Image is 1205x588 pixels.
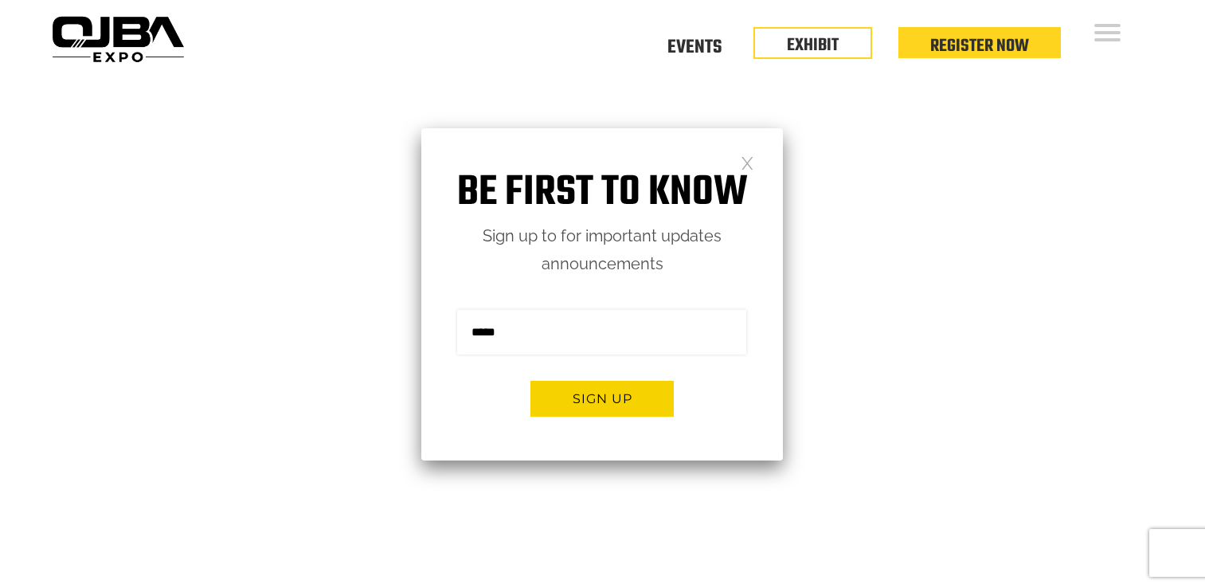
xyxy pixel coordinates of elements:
[787,32,839,59] a: EXHIBIT
[530,381,674,417] button: Sign up
[421,222,783,278] p: Sign up to for important updates announcements
[741,155,754,169] a: Close
[930,33,1029,60] a: Register Now
[421,168,783,218] h1: Be first to know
